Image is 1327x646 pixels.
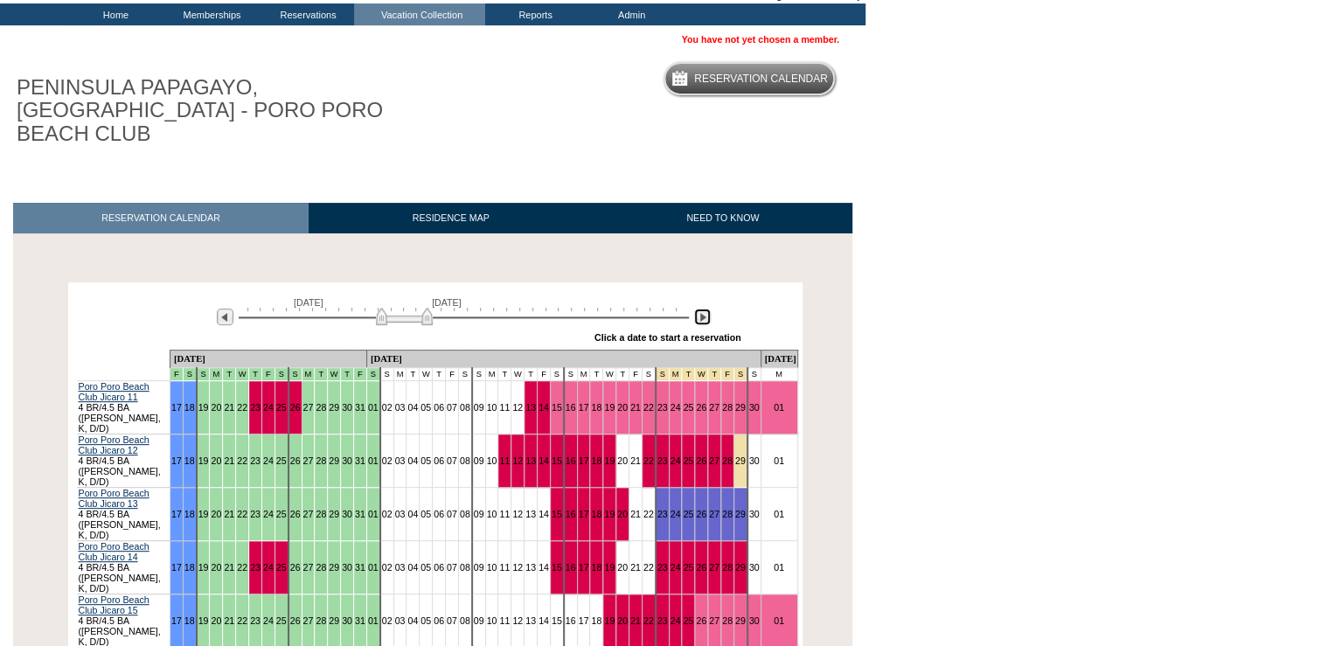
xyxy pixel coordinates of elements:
[13,203,309,233] a: RESERVATION CALENDAR
[525,455,536,466] a: 13
[237,615,247,626] a: 22
[749,402,760,413] a: 30
[79,541,149,562] a: Poro Poro Beach Club Jicaro 14
[407,402,418,413] a: 04
[591,509,601,519] a: 18
[162,3,258,25] td: Memberships
[261,368,274,381] td: CR Off Season 2025
[368,402,379,413] a: 01
[420,402,431,413] a: 05
[591,562,601,573] a: 18
[329,509,339,519] a: 29
[276,455,287,466] a: 25
[329,402,339,413] a: 29
[434,509,444,519] a: 06
[263,402,274,413] a: 24
[591,615,601,626] a: 18
[355,562,365,573] a: 31
[709,509,719,519] a: 27
[604,509,615,519] a: 19
[670,615,681,626] a: 24
[407,562,418,573] a: 04
[642,368,655,381] td: S
[511,368,525,381] td: W
[696,509,706,519] a: 26
[616,368,629,381] td: T
[774,562,784,573] a: 01
[237,402,247,413] a: 22
[564,368,577,381] td: S
[393,368,406,381] td: M
[487,509,497,519] a: 10
[683,455,693,466] a: 25
[579,615,589,626] a: 17
[395,615,406,626] a: 03
[670,455,681,466] a: 24
[617,455,628,466] a: 20
[249,368,262,381] td: CR Off Season 2025
[579,455,589,466] a: 17
[290,509,301,519] a: 26
[198,615,209,626] a: 19
[171,615,182,626] a: 17
[184,509,195,519] a: 18
[434,615,444,626] a: 06
[217,309,233,325] img: Previous
[630,509,641,519] a: 21
[552,615,562,626] a: 15
[774,455,784,466] a: 01
[315,368,328,381] td: CR Off Season 2025
[382,509,393,519] a: 02
[657,402,668,413] a: 23
[670,402,681,413] a: 24
[487,455,497,466] a: 10
[617,562,628,573] a: 20
[250,562,261,573] a: 23
[474,402,484,413] a: 09
[329,615,339,626] a: 29
[355,615,365,626] a: 31
[525,402,536,413] a: 13
[525,615,536,626] a: 13
[722,509,733,519] a: 28
[433,368,446,381] td: T
[538,455,549,466] a: 14
[368,615,379,626] a: 01
[683,509,693,519] a: 25
[294,297,323,308] span: [DATE]
[735,402,746,413] a: 29
[276,615,287,626] a: 25
[487,562,497,573] a: 10
[183,368,196,381] td: CR Off Season 2025
[237,509,247,519] a: 22
[487,402,497,413] a: 10
[303,509,314,519] a: 27
[250,509,261,519] a: 23
[237,562,247,573] a: 22
[512,455,523,466] a: 12
[263,509,274,519] a: 24
[420,455,431,466] a: 05
[276,402,287,413] a: 25
[198,509,209,519] a: 19
[735,455,746,466] a: 29
[670,509,681,519] a: 24
[538,402,549,413] a: 14
[474,455,484,466] a: 09
[341,368,354,381] td: CR Off Season 2025
[250,402,261,413] a: 23
[682,368,695,381] td: Thanksgiving
[683,402,693,413] a: 25
[566,615,576,626] a: 16
[224,509,234,519] a: 21
[432,297,462,308] span: [DATE]
[525,368,538,381] td: T
[709,562,719,573] a: 27
[774,615,784,626] a: 01
[184,615,195,626] a: 18
[657,615,668,626] a: 23
[316,402,326,413] a: 28
[302,368,315,381] td: CR Off Season 2025
[171,402,182,413] a: 17
[604,615,615,626] a: 19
